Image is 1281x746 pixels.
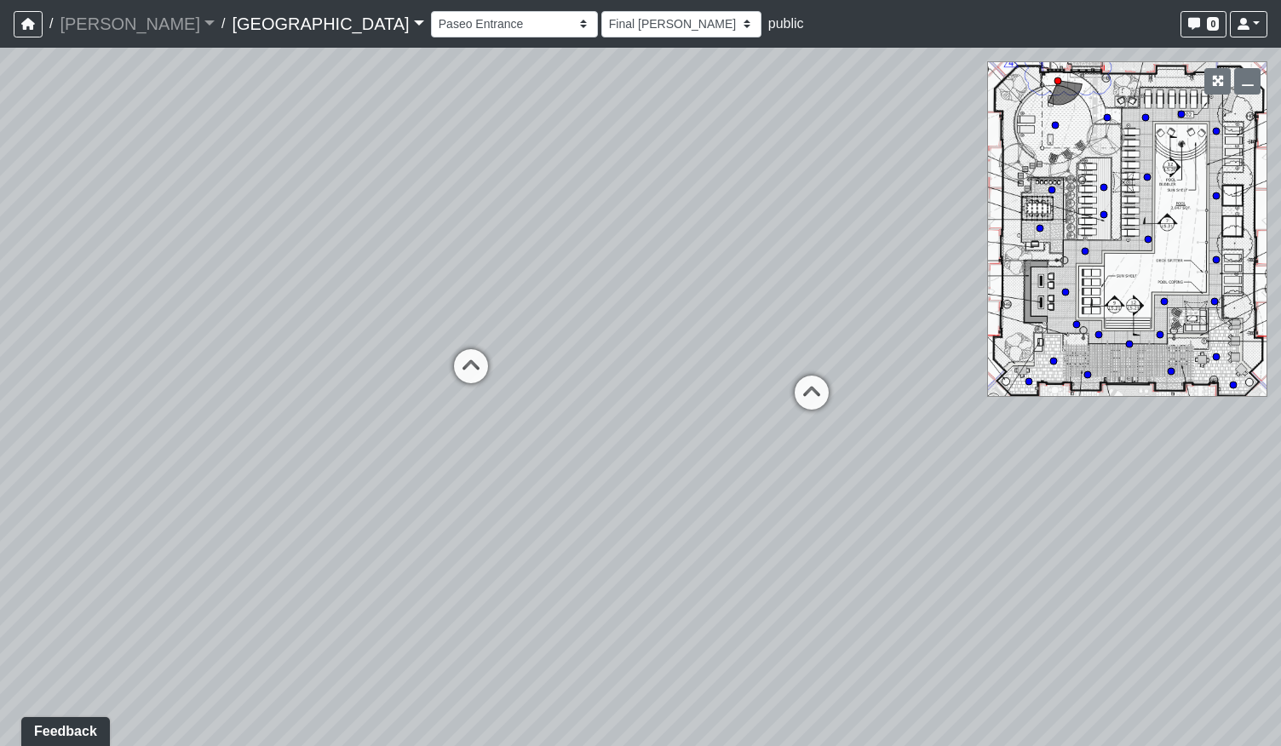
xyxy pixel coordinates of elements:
span: 0 [1207,17,1219,31]
iframe: Ybug feedback widget [13,712,113,746]
span: / [215,7,232,41]
a: [GEOGRAPHIC_DATA] [232,7,423,41]
span: public [768,16,804,31]
button: 0 [1180,11,1226,37]
a: [PERSON_NAME] [60,7,215,41]
span: / [43,7,60,41]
